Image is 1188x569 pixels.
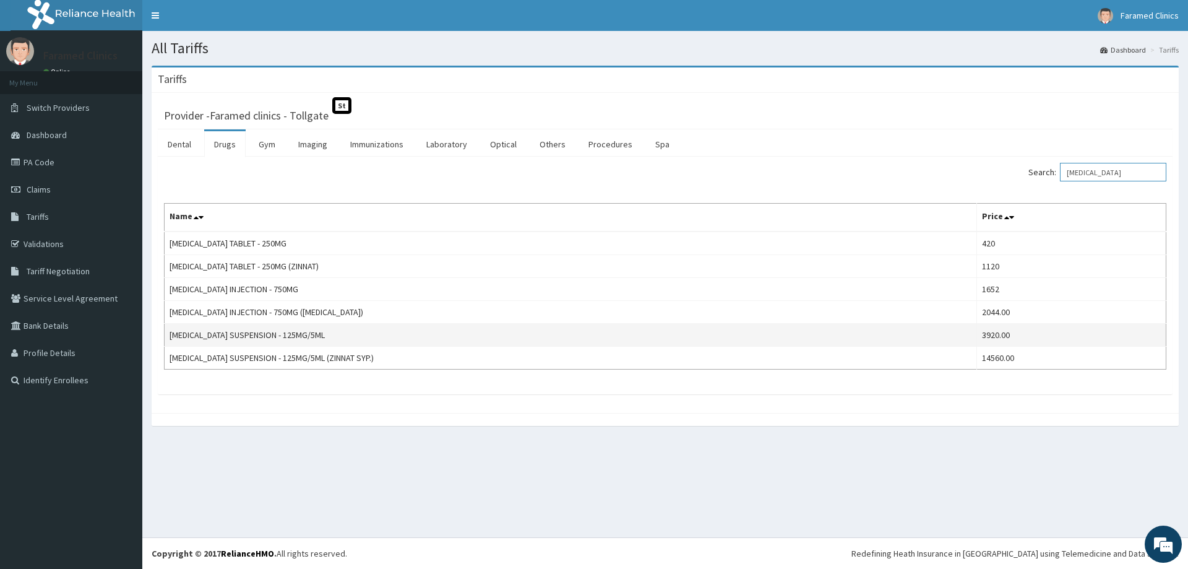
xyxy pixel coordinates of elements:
td: [MEDICAL_DATA] TABLET - 250MG [165,232,977,255]
label: Search: [1028,163,1166,181]
a: Dental [158,131,201,157]
li: Tariffs [1147,45,1179,55]
td: 1120 [976,255,1166,278]
h3: Provider - Faramed clinics - Tollgate [164,110,329,121]
td: [MEDICAL_DATA] INJECTION - 750MG [165,278,977,301]
textarea: Type your message and hit 'Enter' [6,338,236,381]
footer: All rights reserved. [142,537,1188,569]
a: Optical [480,131,527,157]
th: Name [165,204,977,232]
span: Dashboard [27,129,67,141]
h3: Tariffs [158,74,187,85]
div: Redefining Heath Insurance in [GEOGRAPHIC_DATA] using Telemedicine and Data Science! [851,547,1179,560]
td: [MEDICAL_DATA] TABLET - 250MG (ZINNAT) [165,255,977,278]
td: [MEDICAL_DATA] SUSPENSION - 125MG/5ML (ZINNAT SYP.) [165,347,977,370]
span: St [332,97,351,114]
a: Gym [249,131,285,157]
div: Chat with us now [64,69,208,85]
a: Spa [645,131,679,157]
th: Price [976,204,1166,232]
a: Procedures [579,131,642,157]
td: [MEDICAL_DATA] INJECTION - 750MG ([MEDICAL_DATA]) [165,301,977,324]
a: Immunizations [340,131,413,157]
td: 14560.00 [976,347,1166,370]
td: 420 [976,232,1166,255]
a: Laboratory [416,131,477,157]
span: Switch Providers [27,102,90,113]
strong: Copyright © 2017 . [152,548,277,559]
img: User Image [6,37,34,65]
td: 3920.00 [976,324,1166,347]
input: Search: [1060,163,1166,181]
p: Faramed Clinics [43,50,118,61]
span: Claims [27,184,51,195]
a: RelianceHMO [221,548,274,559]
td: 1652 [976,278,1166,301]
td: [MEDICAL_DATA] SUSPENSION - 125MG/5ML [165,324,977,347]
h1: All Tariffs [152,40,1179,56]
img: d_794563401_company_1708531726252_794563401 [23,62,50,93]
a: Others [530,131,575,157]
img: User Image [1098,8,1113,24]
td: 2044.00 [976,301,1166,324]
span: Tariffs [27,211,49,222]
a: Online [43,67,73,76]
span: Tariff Negotiation [27,266,90,277]
a: Drugs [204,131,246,157]
div: Minimize live chat window [203,6,233,36]
span: Faramed Clinics [1121,10,1179,21]
span: We're online! [72,156,171,281]
a: Imaging [288,131,337,157]
a: Dashboard [1100,45,1146,55]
